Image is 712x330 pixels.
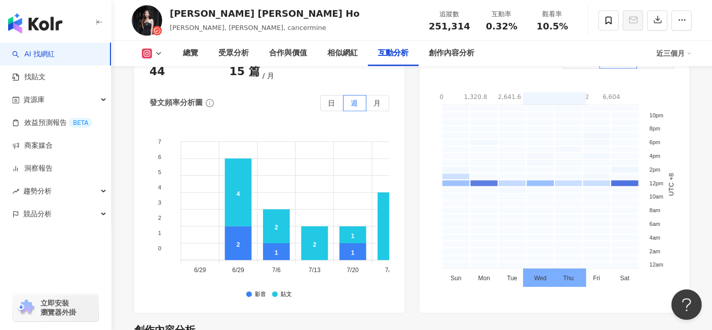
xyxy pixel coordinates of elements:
tspan: 10am [649,193,663,200]
tspan: 3 [158,199,161,205]
div: 15 篇 [230,64,260,80]
tspan: Sun [451,275,461,282]
div: [PERSON_NAME] [PERSON_NAME] Ho [170,7,360,20]
tspan: Sat [620,275,629,282]
tspan: Fri [593,275,600,282]
tspan: 7 [158,138,161,144]
span: 資源庫 [23,88,45,111]
a: 商案媒合 [12,141,53,151]
span: 0.32% [486,21,517,31]
img: logo [8,13,62,34]
iframe: Help Scout Beacon - Open [671,289,702,320]
div: 發文頻率分析圖 [149,97,203,108]
div: 貼文 [281,291,292,298]
span: 251,314 [429,21,470,31]
a: 效益預測報告BETA [12,118,92,128]
tspan: 10pm [649,112,663,118]
tspan: 7/20 [347,267,359,274]
div: 創作內容分析 [429,47,474,59]
span: 立即安裝 瀏覽器外掛 [41,299,76,317]
a: 找貼文 [12,72,46,82]
div: 互動分析 [378,47,408,59]
tspan: 5 [158,169,161,175]
tspan: 8pm [649,125,660,131]
tspan: 4pm [649,153,660,159]
tspan: Mon [478,275,490,282]
tspan: 1 [158,229,161,236]
tspan: Tue [507,275,517,282]
tspan: Wed [534,275,546,282]
div: 追蹤數 [429,9,470,19]
span: 日 [328,99,335,107]
span: rise [12,188,19,195]
text: UTC +8 [667,173,674,195]
tspan: 8am [649,207,660,213]
tspan: 6am [649,221,660,227]
tspan: 6 [158,153,161,159]
div: 互動率 [482,9,521,19]
tspan: 2 [158,214,161,220]
span: 競品分析 [23,203,52,225]
div: 觀看率 [533,9,572,19]
div: 總覽 [183,47,198,59]
tspan: 7/27 [385,267,397,274]
div: 44 [149,64,165,80]
img: chrome extension [16,300,36,316]
a: 洞察報告 [12,163,53,174]
tspan: 12pm [649,180,663,186]
tspan: 7/13 [309,267,321,274]
tspan: 7/6 [272,267,281,274]
span: 週 [351,99,358,107]
tspan: 6pm [649,139,660,145]
a: searchAI 找網紅 [12,49,55,59]
a: chrome extension立即安裝 瀏覽器外掛 [13,294,98,321]
tspan: 12am [649,261,663,268]
div: 影音 [255,291,266,298]
img: KOL Avatar [132,5,162,36]
tspan: 2pm [649,167,660,173]
tspan: Thu [563,275,574,282]
div: 受眾分析 [218,47,249,59]
span: info-circle [204,97,215,109]
span: 10.5% [537,21,568,31]
span: 月 [263,72,274,80]
div: 相似網紅 [327,47,358,59]
span: 月 [374,99,381,107]
span: 趨勢分析 [23,180,52,203]
tspan: 2am [649,248,660,254]
div: 合作與價值 [269,47,307,59]
tspan: 6/29 [232,267,244,274]
span: [PERSON_NAME], [PERSON_NAME], cancermine [170,24,326,31]
tspan: 6/29 [194,267,206,274]
tspan: 4am [649,234,660,240]
div: 近三個月 [656,45,692,61]
tspan: 4 [158,184,161,190]
tspan: 0 [158,245,161,251]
